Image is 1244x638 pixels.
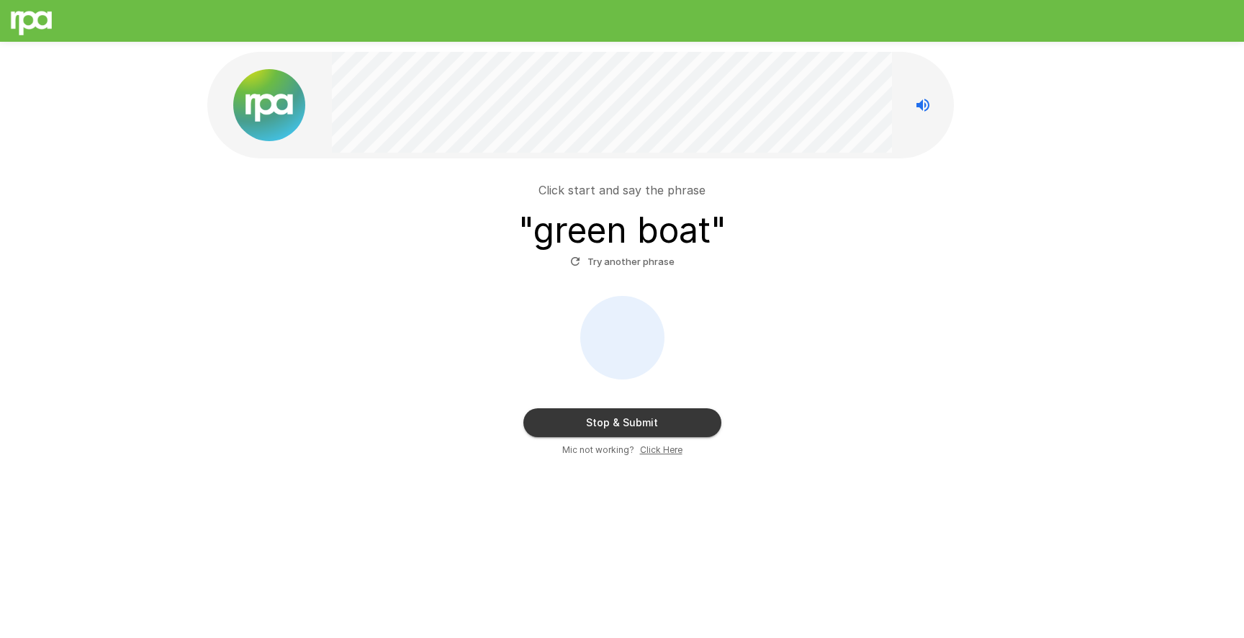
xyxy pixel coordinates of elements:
img: new%2520logo%2520(1).png [233,69,305,141]
button: Stop reading questions aloud [909,91,937,120]
span: Mic not working? [562,443,634,457]
h3: " green boat " [518,210,726,251]
button: Stop & Submit [523,408,721,437]
button: Try another phrase [567,251,678,273]
u: Click Here [640,444,682,455]
p: Click start and say the phrase [538,181,706,199]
